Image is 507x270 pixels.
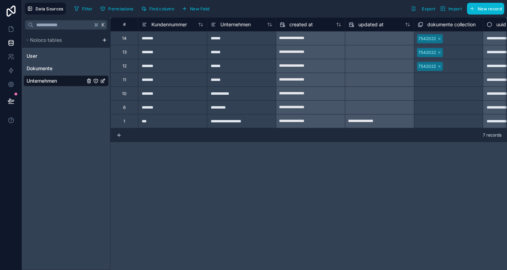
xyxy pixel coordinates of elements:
[122,91,127,96] div: 10
[122,49,127,55] div: 13
[108,6,133,11] span: Permissions
[123,119,125,124] div: 1
[116,22,133,27] div: #
[427,21,476,28] span: dokumente collection
[123,105,126,110] div: 6
[82,6,93,11] span: Filter
[139,3,177,14] button: Find column
[122,36,127,41] div: 14
[98,3,138,14] a: Permissions
[464,3,504,15] a: New record
[98,3,136,14] button: Permissions
[418,63,436,69] div: 7542022
[418,36,436,42] div: 7542022
[190,6,210,11] span: New field
[25,3,66,15] button: Data Sources
[448,6,462,11] span: Import
[179,3,212,14] button: New field
[101,22,106,27] span: K
[289,21,313,28] span: created at
[36,6,63,11] span: Data Sources
[418,49,436,56] div: 7542022
[122,63,127,69] div: 12
[123,77,126,83] div: 11
[478,6,502,11] span: New record
[408,3,438,15] button: Export
[71,3,95,14] button: Filter
[358,21,384,28] span: updated at
[496,21,506,28] span: uuid
[467,3,504,15] button: New record
[483,132,501,138] span: 7 records
[438,3,464,15] button: Import
[151,21,187,28] span: Kundennummer
[220,21,251,28] span: Unternehmen
[422,6,435,11] span: Export
[149,6,174,11] span: Find column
